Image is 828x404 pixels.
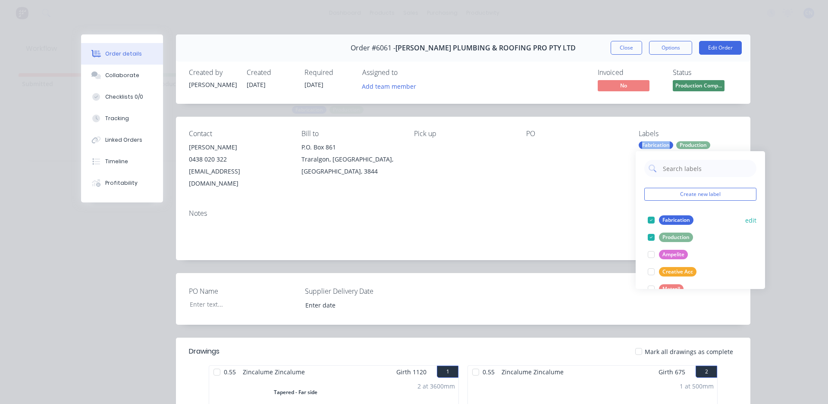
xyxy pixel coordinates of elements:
[659,366,685,378] span: Girth 675
[395,44,576,52] span: [PERSON_NAME] PLUMBING & ROOFING PRO PTY LTD
[305,286,413,296] label: Supplier Delivery Date
[659,250,688,259] div: Ampelite
[662,160,752,177] input: Search labels
[676,141,710,149] div: Production
[299,298,407,311] input: Enter date
[479,366,498,378] span: 0.55
[644,266,700,278] button: Creative Acc
[673,68,737,77] div: Status
[659,215,693,225] div: Fabrication
[498,366,567,378] span: Zincalume Zincalume
[189,286,297,296] label: PO Name
[362,80,421,92] button: Add team member
[639,141,673,149] div: Fabrication
[639,130,737,138] div: Labels
[414,130,513,138] div: Pick up
[644,283,687,295] button: Metroll
[437,366,458,378] button: 1
[673,80,724,91] span: Production Comp...
[396,366,427,378] span: Girth 1120
[189,68,236,77] div: Created by
[659,233,693,242] div: Production
[680,382,714,391] div: 1 at 500mm
[247,68,294,77] div: Created
[220,366,239,378] span: 0.55
[417,382,455,391] div: 2 at 3600mm
[105,115,129,122] div: Tracking
[645,347,733,356] span: Mark all drawings as complete
[673,80,724,93] button: Production Comp...
[301,153,400,177] div: Traralgon, [GEOGRAPHIC_DATA], [GEOGRAPHIC_DATA], 3844
[362,68,448,77] div: Assigned to
[189,346,220,357] div: Drawings
[304,68,352,77] div: Required
[351,44,395,52] span: Order #6061 -
[81,86,163,108] button: Checklists 0/0
[105,179,138,187] div: Profitability
[301,141,400,177] div: P.O. Box 861Traralgon, [GEOGRAPHIC_DATA], [GEOGRAPHIC_DATA], 3844
[696,366,717,378] button: 2
[105,50,142,58] div: Order details
[301,130,400,138] div: Bill to
[644,214,697,226] button: Fabrication
[189,80,236,89] div: [PERSON_NAME]
[659,267,696,277] div: Creative Acc
[239,366,308,378] span: Zincalume Zincalume
[358,80,421,92] button: Add team member
[105,93,143,101] div: Checklists 0/0
[644,249,691,261] button: Ampelite
[644,231,696,243] button: Production
[189,209,737,218] div: Notes
[81,43,163,65] button: Order details
[644,188,756,201] button: Create new label
[598,68,662,77] div: Invoiced
[189,153,288,165] div: 0438 020 322
[105,71,139,79] div: Collaborate
[611,41,642,55] button: Close
[105,158,128,165] div: Timeline
[189,130,288,138] div: Contact
[649,41,692,55] button: Options
[304,81,323,89] span: [DATE]
[105,136,142,144] div: Linked Orders
[745,216,756,225] button: edit
[247,81,266,89] span: [DATE]
[699,41,742,55] button: Edit Order
[301,141,400,153] div: P.O. Box 861
[189,141,288,190] div: [PERSON_NAME]0438 020 322[EMAIL_ADDRESS][DOMAIN_NAME]
[598,80,649,91] span: No
[81,65,163,86] button: Collaborate
[659,284,684,294] div: Metroll
[526,130,625,138] div: PO
[189,141,288,153] div: [PERSON_NAME]
[81,129,163,151] button: Linked Orders
[81,151,163,172] button: Timeline
[81,172,163,194] button: Profitability
[81,108,163,129] button: Tracking
[189,165,288,190] div: [EMAIL_ADDRESS][DOMAIN_NAME]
